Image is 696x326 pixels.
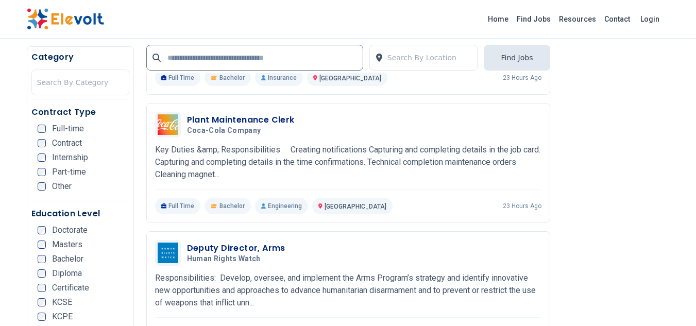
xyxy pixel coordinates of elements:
input: Full-time [38,125,46,133]
button: Find Jobs [484,45,550,71]
span: Full-time [52,125,84,133]
a: Resources [555,11,600,27]
input: Masters [38,241,46,249]
a: Login [634,9,666,29]
p: Key Duties &amp; Responsibilities Creating notifications Capturing and completing details in the ... [155,144,541,181]
span: Certificate [52,284,89,292]
iframe: Chat Widget [644,277,696,326]
span: [GEOGRAPHIC_DATA] [325,203,386,210]
span: Coca-Cola Company [187,126,261,135]
input: KCSE [38,298,46,306]
a: Contact [600,11,634,27]
span: KCSE [52,298,72,306]
span: Contract [52,139,82,147]
input: Internship [38,153,46,162]
span: Bachelor [219,74,245,82]
img: Coca-Cola Company [158,114,178,135]
span: Part-time [52,168,86,176]
h5: Contract Type [31,106,129,118]
input: Diploma [38,269,46,278]
span: Diploma [52,269,82,278]
input: Other [38,182,46,191]
input: KCPE [38,313,46,321]
h3: Deputy Director, Arms [187,242,285,254]
a: Find Jobs [513,11,555,27]
h3: Plant Maintenance Clerk [187,114,295,126]
input: Doctorate [38,226,46,234]
span: Bachelor [219,202,245,210]
a: Coca-Cola CompanyPlant Maintenance ClerkCoca-Cola CompanyKey Duties &amp; Responsibilities Creati... [155,112,541,214]
p: Full Time [155,198,201,214]
h5: Category [31,51,129,63]
span: KCPE [52,313,73,321]
span: Other [52,182,72,191]
input: Bachelor [38,255,46,263]
p: 23 hours ago [503,74,541,82]
span: Doctorate [52,226,88,234]
img: Human Rights Watch [158,243,178,263]
p: Engineering [255,198,308,214]
p: Insurance [255,70,303,86]
span: Human Rights Watch [187,254,261,264]
span: [GEOGRAPHIC_DATA] [319,75,381,82]
span: Bachelor [52,255,83,263]
input: Contract [38,139,46,147]
img: Elevolt [27,8,104,30]
a: Home [484,11,513,27]
span: Internship [52,153,88,162]
h5: Education Level [31,208,129,220]
p: Responsibilities: Develop, oversee, and implement the Arms Program’s strategy and identify innova... [155,272,541,309]
input: Part-time [38,168,46,176]
input: Certificate [38,284,46,292]
p: Full Time [155,70,201,86]
p: 23 hours ago [503,202,541,210]
span: Masters [52,241,82,249]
